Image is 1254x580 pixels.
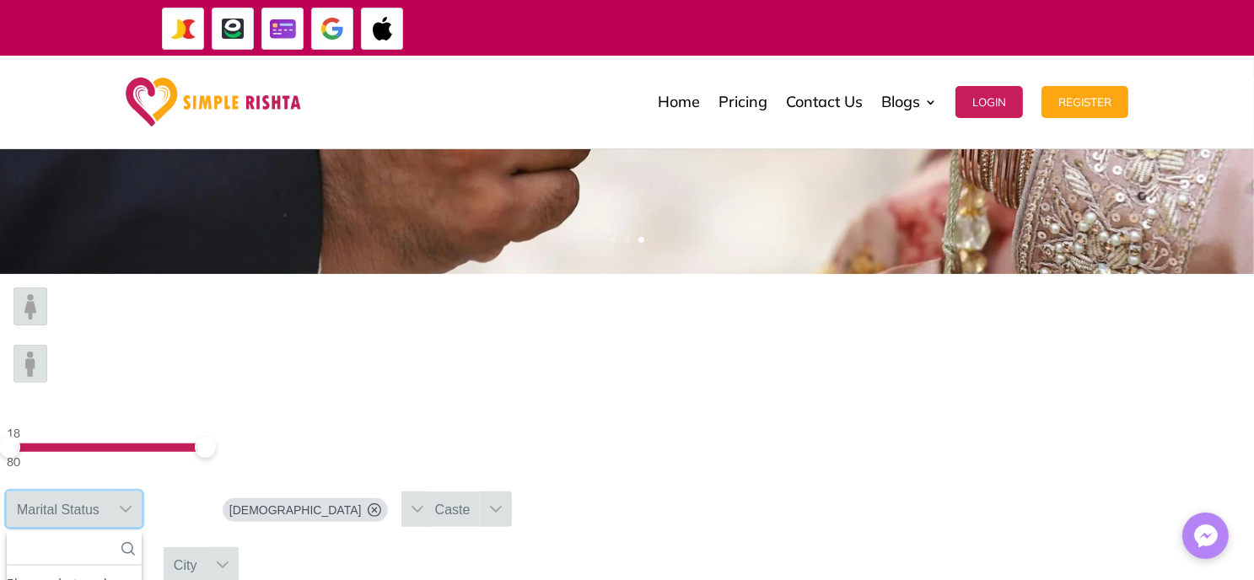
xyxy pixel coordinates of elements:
[718,60,767,144] a: Pricing
[658,60,700,144] a: Home
[1041,86,1128,118] button: Register
[7,423,202,443] div: 18
[229,502,362,518] span: [DEMOGRAPHIC_DATA]
[610,237,616,243] a: 1
[7,491,110,527] div: Marital Status
[881,60,937,144] a: Blogs
[1189,519,1223,553] img: Messenger
[425,491,481,527] div: Caste
[624,237,630,243] a: 2
[955,60,1023,144] a: Login
[955,86,1023,118] button: Login
[7,452,202,472] div: 80
[786,60,863,144] a: Contact Us
[1041,60,1128,144] a: Register
[638,237,644,243] a: 3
